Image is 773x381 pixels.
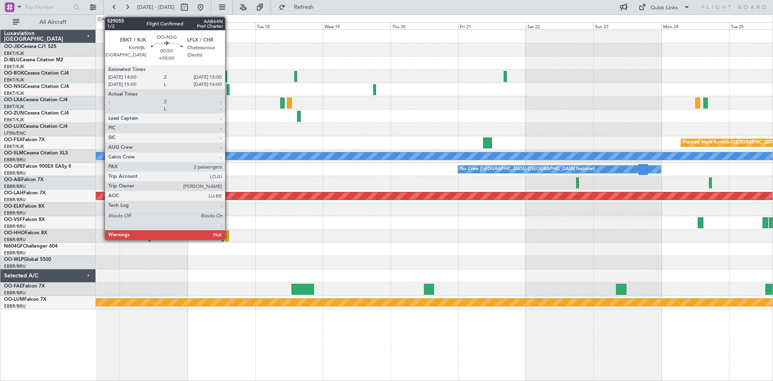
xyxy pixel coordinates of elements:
[4,111,69,116] a: OO-ZUNCessna Citation CJ4
[255,22,323,29] div: Tue 18
[287,4,321,10] span: Refresh
[4,71,24,76] span: OO-ROK
[4,217,45,222] a: OO-VSFFalcon 8X
[458,22,526,29] div: Fri 21
[4,170,26,176] a: EBBR/BRU
[4,217,23,222] span: OO-VSF
[4,191,23,196] span: OO-LAH
[4,257,24,262] span: OO-WLP
[4,151,68,156] a: OO-SLMCessna Citation XLS
[4,98,68,102] a: OO-LXACessna Citation CJ4
[4,257,51,262] a: OO-WLPGlobal 5500
[4,157,26,163] a: EBBR/BRU
[97,16,111,23] div: [DATE]
[4,210,26,216] a: EBBR/BRU
[4,71,69,76] a: OO-ROKCessna Citation CJ4
[4,137,45,142] a: OO-FSXFalcon 7X
[188,22,255,29] div: Mon 17
[4,231,47,235] a: OO-HHOFalcon 8X
[4,263,26,269] a: EBBR/BRU
[4,58,20,62] span: D-IBLU
[651,4,678,12] div: Quick Links
[4,197,26,203] a: EBBR/BRU
[4,177,43,182] a: OO-AIEFalcon 7X
[391,22,458,29] div: Thu 20
[4,90,24,96] a: EBKT/KJK
[4,64,24,70] a: EBKT/KJK
[4,130,26,136] a: LFSN/ENC
[4,44,21,49] span: OO-JID
[4,98,23,102] span: OO-LXA
[4,50,24,56] a: EBKT/KJK
[4,124,23,129] span: OO-LUX
[4,151,23,156] span: OO-SLM
[4,104,24,110] a: EBKT/KJK
[593,22,661,29] div: Sun 23
[4,77,24,83] a: EBKT/KJK
[4,164,71,169] a: OO-GPEFalcon 900EX EASy II
[4,44,56,49] a: OO-JIDCessna CJ1 525
[460,163,595,175] div: No Crew [GEOGRAPHIC_DATA] ([GEOGRAPHIC_DATA] National)
[4,84,24,89] span: OO-NSG
[21,19,85,25] span: All Aircraft
[4,297,46,302] a: OO-LUMFalcon 7X
[4,250,26,256] a: EBBR/BRU
[661,22,729,29] div: Mon 24
[4,237,26,243] a: EBBR/BRU
[4,231,25,235] span: OO-HHO
[4,244,58,249] a: N604GFChallenger 604
[25,1,71,13] input: Trip Number
[4,117,24,123] a: EBKT/KJK
[4,177,21,182] span: OO-AIE
[526,22,593,29] div: Sat 22
[4,284,23,289] span: OO-FAE
[120,22,187,29] div: Sun 16
[4,144,24,150] a: EBKT/KJK
[4,84,69,89] a: OO-NSGCessna Citation CJ4
[635,1,694,14] button: Quick Links
[323,22,391,29] div: Wed 19
[4,164,23,169] span: OO-GPE
[4,204,22,209] span: OO-ELK
[4,191,45,196] a: OO-LAHFalcon 7X
[4,183,26,189] a: EBBR/BRU
[4,290,26,296] a: EBBR/BRU
[275,1,323,14] button: Refresh
[9,16,87,29] button: All Aircraft
[4,204,44,209] a: OO-ELKFalcon 8X
[4,244,23,249] span: N604GF
[4,111,24,116] span: OO-ZUN
[4,303,26,309] a: EBBR/BRU
[4,297,24,302] span: OO-LUM
[4,284,45,289] a: OO-FAEFalcon 7X
[137,4,175,11] span: [DATE] - [DATE]
[4,223,26,229] a: EBBR/BRU
[4,58,63,62] a: D-IBLUCessna Citation M2
[4,124,68,129] a: OO-LUXCessna Citation CJ4
[4,137,23,142] span: OO-FSX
